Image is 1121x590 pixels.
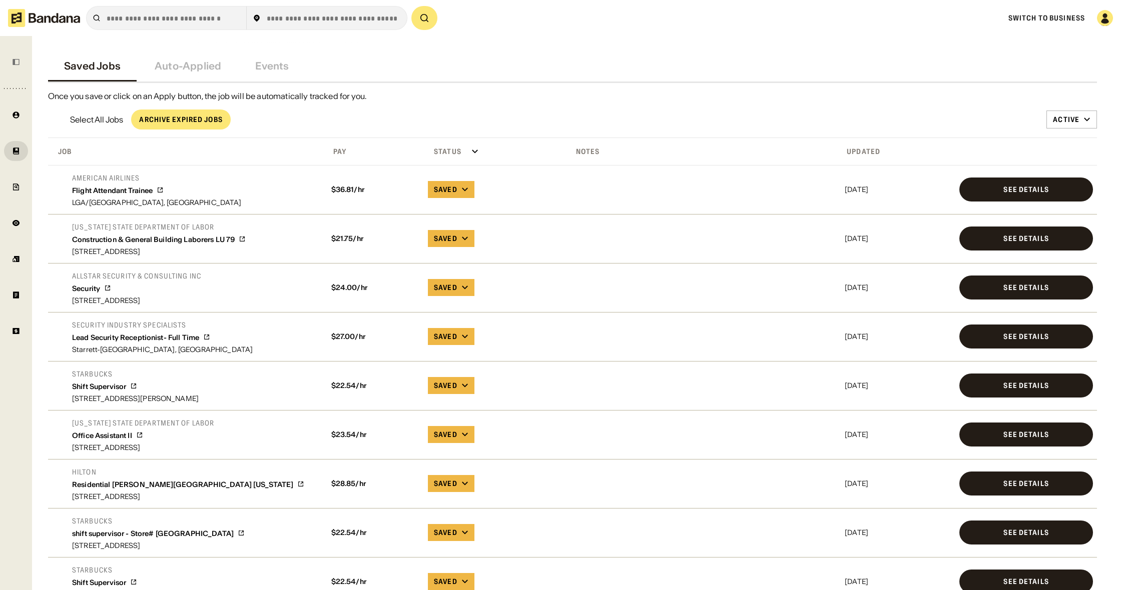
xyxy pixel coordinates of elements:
div: Archive Expired Jobs [139,116,222,123]
div: Saved [434,381,457,390]
a: [US_STATE] State Department of LaborConstruction & General Building Laborers LU 79[STREET_ADDRESS] [72,222,246,255]
div: [DATE] [845,382,951,389]
div: LGA/[GEOGRAPHIC_DATA], [GEOGRAPHIC_DATA] [72,199,242,206]
div: shift supervisor - Store# [GEOGRAPHIC_DATA] [72,529,234,538]
div: Construction & General Building Laborers LU 79 [72,235,235,244]
div: Saved [434,577,457,586]
img: Bandana logotype [8,9,80,27]
div: Auto-Applied [155,60,221,72]
a: StarbucksShift Supervisor[STREET_ADDRESS][PERSON_NAME] [72,369,199,402]
div: Starbucks [72,565,202,574]
div: $ 23.54 /hr [327,430,420,439]
a: HiltonResidential [PERSON_NAME][GEOGRAPHIC_DATA] [US_STATE][STREET_ADDRESS] [72,467,304,500]
div: [STREET_ADDRESS] [72,444,214,451]
div: Flight Attendant Trainee [72,186,153,195]
div: Starrett-[GEOGRAPHIC_DATA], [GEOGRAPHIC_DATA] [72,346,253,353]
div: [DATE] [845,529,951,536]
div: Saved [434,479,457,488]
div: American Airlines [72,173,242,182]
div: See Details [1003,480,1048,487]
div: [STREET_ADDRESS][PERSON_NAME] [72,395,199,402]
div: Saved [434,430,457,439]
div: Select All Jobs [70,115,123,123]
div: See Details [1003,431,1048,438]
div: $ 28.85 /hr [327,479,420,488]
div: [DATE] [845,235,951,242]
div: Pay [325,147,346,156]
div: [DATE] [845,578,951,585]
div: Allstar Security & Consulting Inc [72,271,201,280]
div: $ 21.75 /hr [327,234,420,243]
div: Hilton [72,467,304,476]
div: Once you save or click on an Apply button, the job will be automatically tracked for you. [48,91,1097,101]
div: $ 22.54 /hr [327,577,420,586]
div: Click toggle to sort ascending [426,144,564,159]
div: [DATE] [845,480,951,487]
div: Active [1053,115,1079,124]
div: Security [72,284,100,293]
a: Switch to Business [1008,13,1085,22]
div: [DATE] [845,186,951,193]
div: Starbucks [72,369,199,378]
div: Status [426,147,461,156]
div: $ 24.00 /hr [327,283,420,292]
div: Job [50,147,72,156]
div: Lead Security Receptionist- Full Time [72,333,199,342]
div: Starbucks [72,516,245,525]
a: Security Industry SpecialistsLead Security Receptionist- Full TimeStarrett-[GEOGRAPHIC_DATA], [GE... [72,320,253,353]
div: [US_STATE] State Department of Labor [72,418,214,427]
div: [DATE] [845,431,951,438]
div: [DATE] [845,284,951,291]
div: Residential [PERSON_NAME][GEOGRAPHIC_DATA] [US_STATE] [72,480,293,489]
div: Security Industry Specialists [72,320,253,329]
div: Saved [434,528,457,537]
div: Office Assistant II [72,431,132,440]
div: Click toggle to sort descending [50,144,321,159]
a: Starbucksshift supervisor - Store# [GEOGRAPHIC_DATA][STREET_ADDRESS] [72,516,245,549]
div: Saved Jobs [64,60,121,72]
div: Click toggle to sort ascending [325,144,422,159]
div: [DATE] [845,333,951,340]
div: Click toggle to sort descending [843,144,953,159]
div: [STREET_ADDRESS] [72,297,201,304]
div: Saved [434,234,457,243]
div: See Details [1003,333,1048,340]
div: See Details [1003,186,1048,193]
div: [STREET_ADDRESS] [72,493,304,500]
div: See Details [1003,382,1048,389]
div: Click toggle to sort ascending [568,144,839,159]
div: $ 36.81 /hr [327,185,420,194]
a: [US_STATE] State Department of LaborOffice Assistant II[STREET_ADDRESS] [72,418,214,451]
div: Notes [568,147,600,156]
a: American AirlinesFlight Attendant TraineeLGA/[GEOGRAPHIC_DATA], [GEOGRAPHIC_DATA] [72,173,242,206]
div: See Details [1003,529,1048,536]
div: Events [255,60,289,72]
div: [STREET_ADDRESS] [72,542,245,549]
a: Allstar Security & Consulting IncSecurity[STREET_ADDRESS] [72,271,201,304]
div: Shift Supervisor [72,382,126,391]
div: Updated [843,147,880,156]
div: $ 22.54 /hr [327,381,420,390]
div: Saved [434,185,457,194]
div: Saved [434,283,457,292]
div: Saved [434,332,457,341]
div: Shift Supervisor [72,578,126,587]
div: $ 22.54 /hr [327,528,420,537]
div: $ 27.00 /hr [327,332,420,341]
div: [STREET_ADDRESS] [72,248,246,255]
div: See Details [1003,284,1048,291]
div: See Details [1003,235,1048,242]
div: [US_STATE] State Department of Labor [72,222,246,231]
div: See Details [1003,578,1048,585]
